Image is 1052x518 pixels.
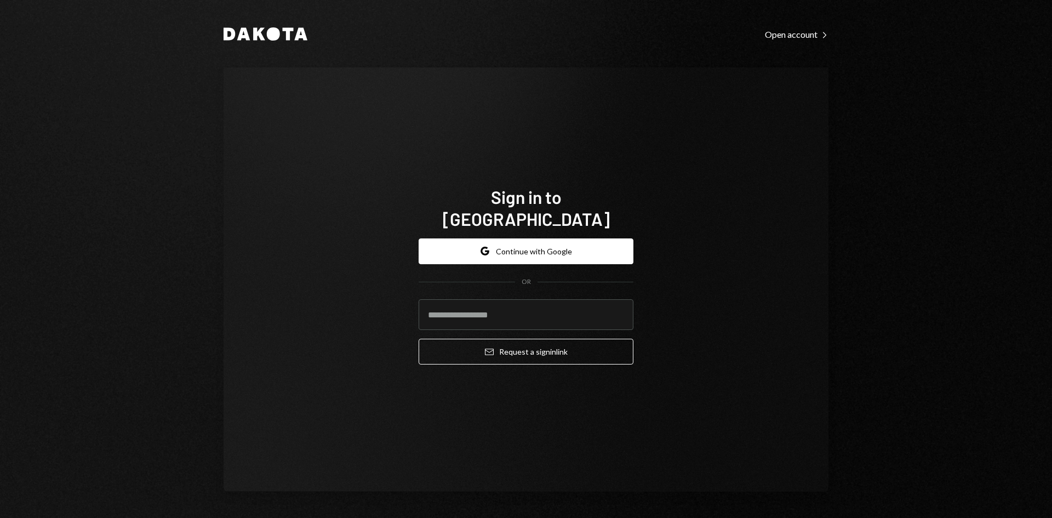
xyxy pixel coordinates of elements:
a: Open account [765,28,828,40]
button: Continue with Google [419,238,633,264]
button: Request a signinlink [419,339,633,365]
div: OR [522,277,531,287]
div: Open account [765,29,828,40]
h1: Sign in to [GEOGRAPHIC_DATA] [419,186,633,230]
